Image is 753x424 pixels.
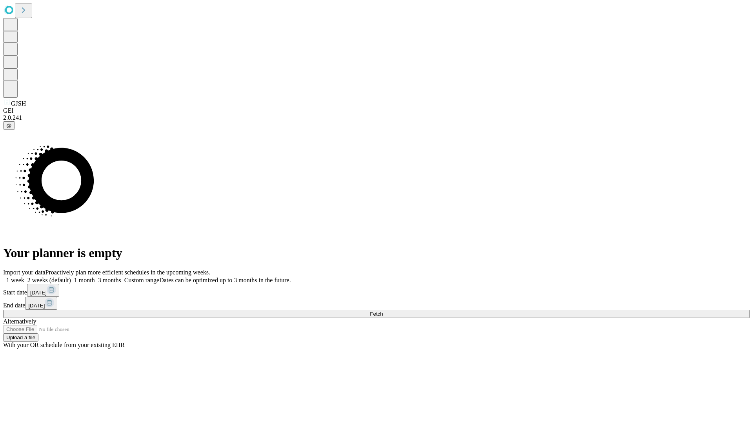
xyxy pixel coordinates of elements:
span: Fetch [370,311,383,317]
div: 2.0.241 [3,114,750,121]
span: 1 month [74,277,95,283]
span: @ [6,122,12,128]
button: Fetch [3,310,750,318]
div: Start date [3,284,750,297]
span: 2 weeks (default) [27,277,71,283]
div: End date [3,297,750,310]
button: Upload a file [3,333,38,342]
span: Proactively plan more efficient schedules in the upcoming weeks. [45,269,210,276]
button: [DATE] [25,297,57,310]
span: [DATE] [28,303,45,309]
span: [DATE] [30,290,47,296]
span: Dates can be optimized up to 3 months in the future. [159,277,291,283]
button: [DATE] [27,284,59,297]
span: GJSH [11,100,26,107]
span: Import your data [3,269,45,276]
div: GEI [3,107,750,114]
span: Alternatively [3,318,36,325]
span: 1 week [6,277,24,283]
span: Custom range [124,277,159,283]
span: 3 months [98,277,121,283]
span: With your OR schedule from your existing EHR [3,342,125,348]
h1: Your planner is empty [3,246,750,260]
button: @ [3,121,15,130]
